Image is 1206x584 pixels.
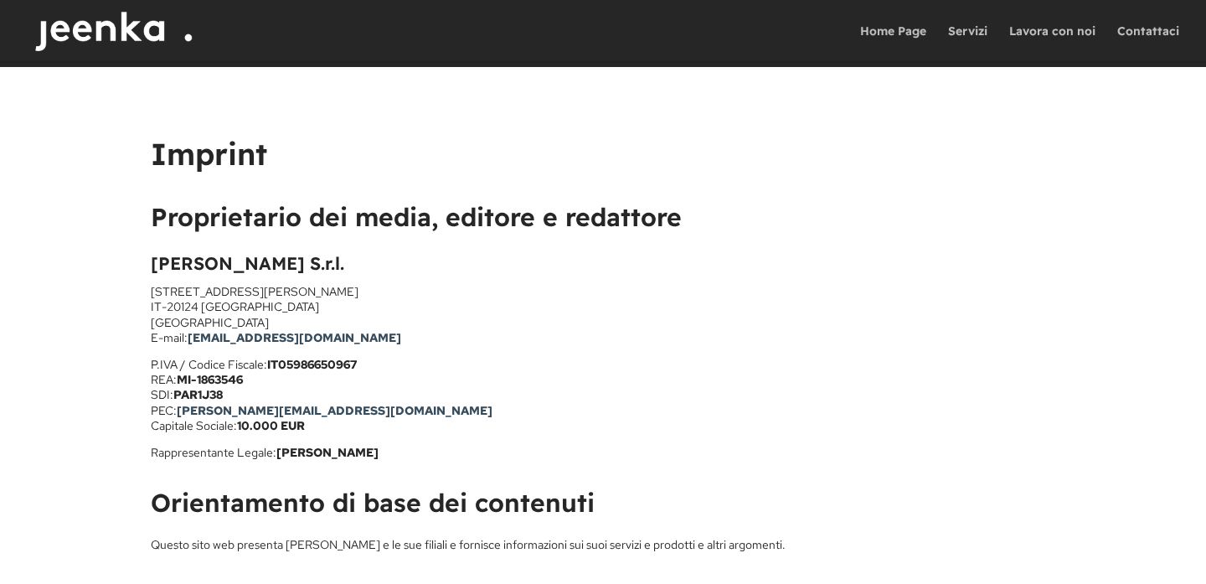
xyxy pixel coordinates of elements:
strong: [PERSON_NAME] [276,445,379,460]
a: [EMAIL_ADDRESS][DOMAIN_NAME] [188,330,401,345]
a: Lavora con noi [1009,25,1095,62]
p: Questo sito web presenta [PERSON_NAME] e le sue filiali e fornisce informazioni sui suoi servizi ... [151,537,1055,552]
h4: [PERSON_NAME] S.r.l. [151,251,1055,284]
p: [STREET_ADDRESS][PERSON_NAME] IT-20124 [GEOGRAPHIC_DATA] [GEOGRAPHIC_DATA] E-mail: [151,284,1055,357]
a: Contattaci [1117,25,1179,62]
a: Home Page [860,25,926,62]
h1: Imprint [151,135,1055,183]
h2: Proprietario dei media, editore e redattore [151,199,1055,243]
strong: MI-1863546 [177,372,243,387]
strong: PAR1J38 [173,387,223,402]
h2: Orientamento di base dei contenuti [151,485,1055,529]
a: Servizi [948,25,987,62]
strong: IT05986650967 [267,357,357,372]
strong: 10.000 EUR [237,418,305,433]
a: [PERSON_NAME][EMAIL_ADDRESS][DOMAIN_NAME] [177,403,492,418]
p: P.IVA / Codice Fiscale: REA: SDI: PEC: Capitale Sociale: [151,357,1055,445]
p: Rappresentante Legale: [151,445,1055,460]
